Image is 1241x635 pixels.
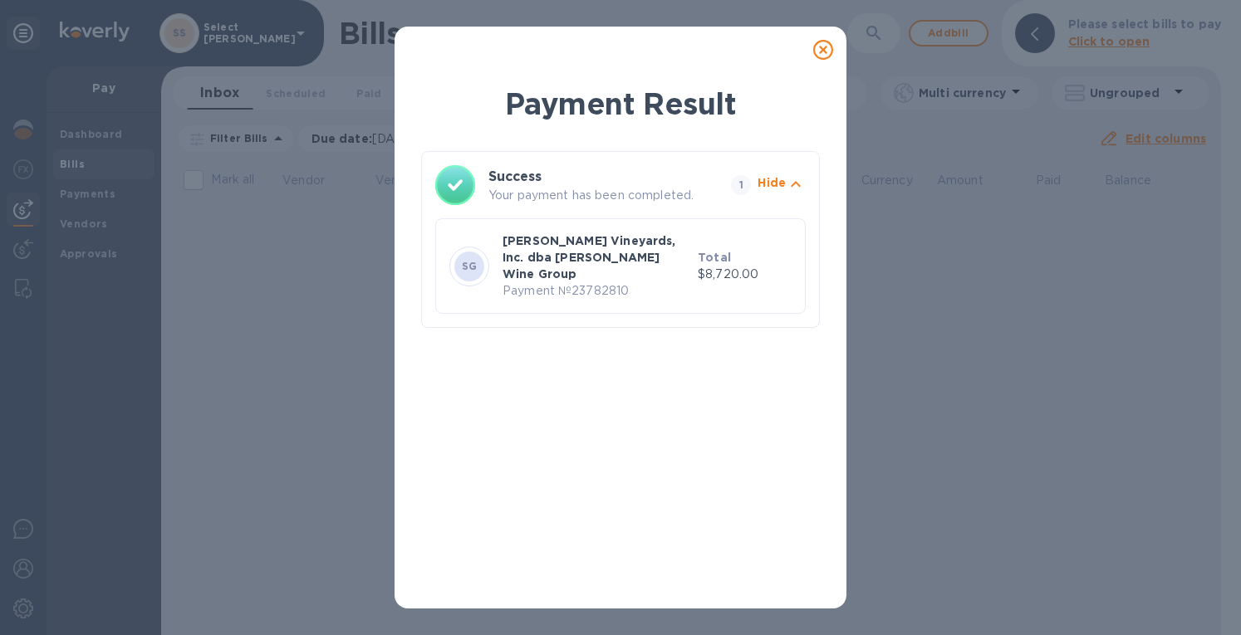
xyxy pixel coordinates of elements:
[421,83,820,125] h1: Payment Result
[503,282,691,300] p: Payment № 23782810
[758,174,806,197] button: Hide
[503,232,691,282] p: [PERSON_NAME] Vineyards, Inc. dba [PERSON_NAME] Wine Group
[731,175,751,195] span: 1
[488,167,701,187] h3: Success
[758,174,786,191] p: Hide
[462,260,478,272] b: SG
[698,251,731,264] b: Total
[698,266,792,283] p: $8,720.00
[488,187,724,204] p: Your payment has been completed.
